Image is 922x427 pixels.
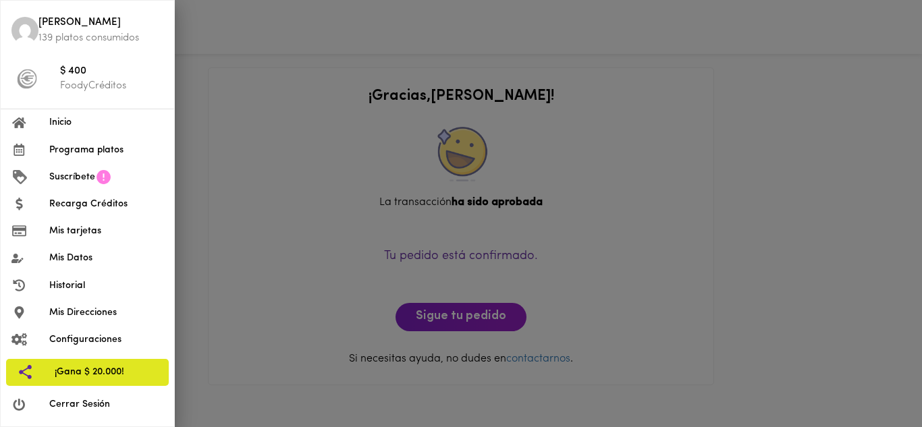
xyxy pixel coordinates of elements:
span: Suscríbete [49,170,95,184]
iframe: Messagebird Livechat Widget [844,349,909,414]
span: Configuraciones [49,333,163,347]
span: Recarga Créditos [49,197,163,211]
img: foody-creditos-black.png [17,69,37,89]
span: Cerrar Sesión [49,397,163,411]
span: Inicio [49,115,163,130]
span: [PERSON_NAME] [38,16,163,31]
span: Programa platos [49,143,163,157]
span: $ 400 [60,64,163,80]
span: Mis Datos [49,251,163,265]
span: Mis Direcciones [49,306,163,320]
span: ¡Gana $ 20.000! [55,365,158,379]
p: FoodyCréditos [60,79,163,93]
span: Historial [49,279,163,293]
p: 139 platos consumidos [38,31,163,45]
span: Mis tarjetas [49,224,163,238]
